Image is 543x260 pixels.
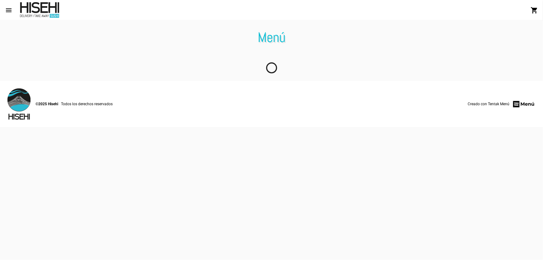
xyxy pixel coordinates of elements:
[468,100,536,108] a: Creado con Tentak Menú
[35,101,58,107] span: ©2025 Hisehi
[468,101,509,107] span: Creado con Tentak Menú
[5,7,12,14] mat-icon: menu
[531,7,538,14] mat-icon: shopping_cart
[512,100,536,108] img: menu-firm.png
[61,101,113,107] span: Todos los derechos reservados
